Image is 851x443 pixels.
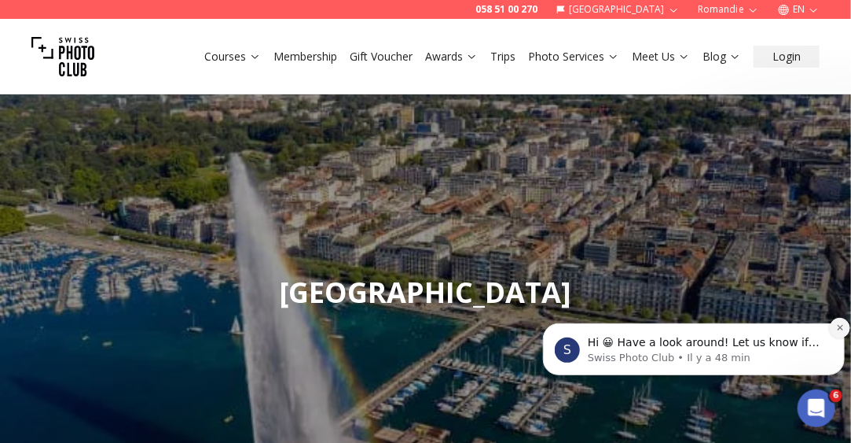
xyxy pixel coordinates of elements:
[273,49,337,65] a: Membership
[490,49,515,65] a: Trips
[267,46,343,68] button: Membership
[280,273,572,312] span: [GEOGRAPHIC_DATA]
[830,389,842,402] span: 6
[31,25,94,88] img: Swiss photo club
[425,49,478,65] a: Awards
[475,3,537,16] a: 058 51 00 270
[625,46,696,68] button: Meet Us
[350,49,413,65] a: Gift Voucher
[696,46,747,68] button: Blog
[632,49,690,65] a: Meet Us
[343,46,419,68] button: Gift Voucher
[702,49,741,65] a: Blog
[484,46,522,68] button: Trips
[798,389,835,427] iframe: Intercom live chat
[522,46,625,68] button: Photo Services
[204,49,261,65] a: Courses
[754,46,820,68] button: Login
[419,46,484,68] button: Awards
[528,49,619,65] a: Photo Services
[198,46,267,68] button: Courses
[537,290,851,401] iframe: Intercom notifications message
